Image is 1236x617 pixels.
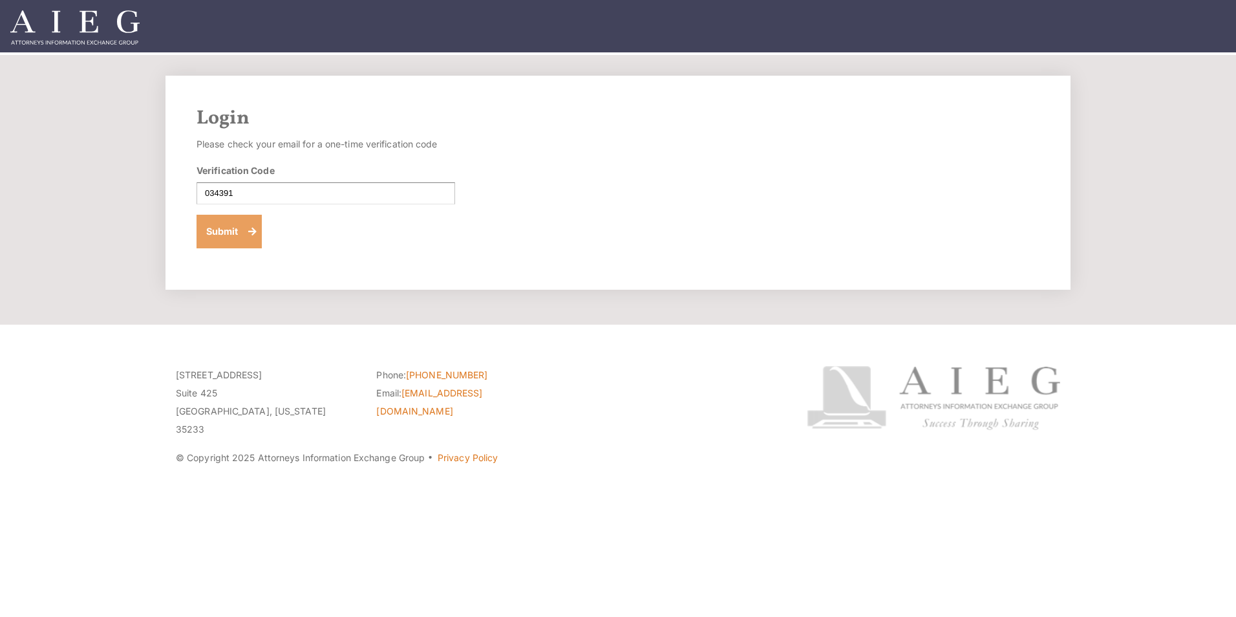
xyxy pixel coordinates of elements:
[197,164,275,177] label: Verification Code
[807,366,1060,430] img: Attorneys Information Exchange Group logo
[176,366,357,438] p: [STREET_ADDRESS] Suite 425 [GEOGRAPHIC_DATA], [US_STATE] 35233
[406,369,487,380] a: [PHONE_NUMBER]
[197,215,262,248] button: Submit
[438,452,498,463] a: Privacy Policy
[376,366,557,384] li: Phone:
[427,457,433,464] span: ·
[10,10,140,45] img: Attorneys Information Exchange Group
[176,449,758,467] p: © Copyright 2025 Attorneys Information Exchange Group
[376,387,482,417] a: [EMAIL_ADDRESS][DOMAIN_NAME]
[376,384,557,420] li: Email:
[197,107,1039,130] h2: Login
[197,135,455,153] p: Please check your email for a one-time verification code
